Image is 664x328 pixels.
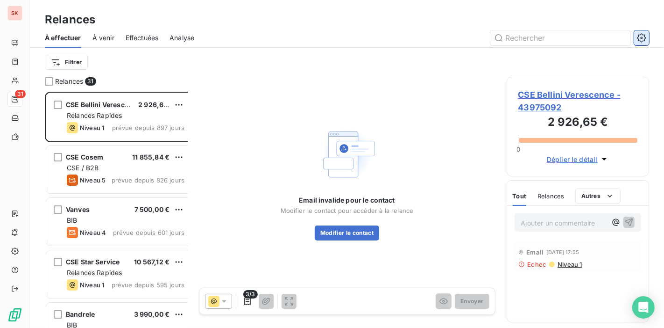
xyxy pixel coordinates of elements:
button: Déplier le détail [544,154,612,165]
span: À venir [92,33,114,43]
span: 31 [85,77,96,86]
span: 2 926,65 € [138,101,174,109]
span: Niveau 5 [80,176,106,184]
button: Filtrer [45,55,88,70]
img: Empty state [317,124,377,184]
span: 3/3 [243,290,257,299]
input: Rechercher [490,30,630,45]
span: Effectuées [126,33,159,43]
span: prévue depuis 595 jours [112,281,184,289]
span: Vanves [66,205,90,213]
span: Echec [528,261,547,268]
span: CSE Star Service [66,258,120,266]
span: BIB [67,216,77,224]
span: Déplier le détail [547,154,598,164]
span: Email invalide pour le contact [299,196,395,205]
span: prévue depuis 826 jours [112,176,184,184]
span: CSE Cosem [66,153,103,161]
h3: Relances [45,11,95,28]
span: CSE Bellini Verescence [66,101,140,109]
button: Autres [575,189,621,204]
span: 31 [15,90,26,98]
span: 11 855,84 € [132,153,170,161]
span: Tout [513,192,527,200]
button: Envoyer [455,294,489,309]
span: Relances [55,77,83,86]
span: Email [527,248,544,256]
span: prévue depuis 897 jours [112,124,184,131]
span: Relances Rapides [67,269,122,277]
span: Niveau 1 [557,261,582,268]
span: Bandrele [66,310,95,318]
span: Modifier le contact pour accéder à la relance [281,207,414,214]
span: 0 [516,146,520,153]
div: Open Intercom Messenger [632,296,655,319]
img: Logo LeanPay [7,307,22,322]
span: 10 567,12 € [134,258,170,266]
span: Niveau 4 [80,229,106,236]
span: Niveau 1 [80,281,104,289]
button: Modifier le contact [315,226,379,241]
span: Analyse [170,33,194,43]
span: 7 500,00 € [134,205,170,213]
span: CSE / B2B [67,164,99,172]
h3: 2 926,65 € [518,114,638,132]
span: CSE Bellini Verescence - 43975092 [518,88,638,114]
span: Relances [537,192,564,200]
span: À effectuer [45,33,81,43]
div: SK [7,6,22,21]
span: Relances Rapides [67,111,122,119]
span: 3 990,00 € [134,310,170,318]
span: prévue depuis 601 jours [113,229,184,236]
span: Niveau 1 [80,124,104,131]
span: [DATE] 17:55 [546,249,579,255]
